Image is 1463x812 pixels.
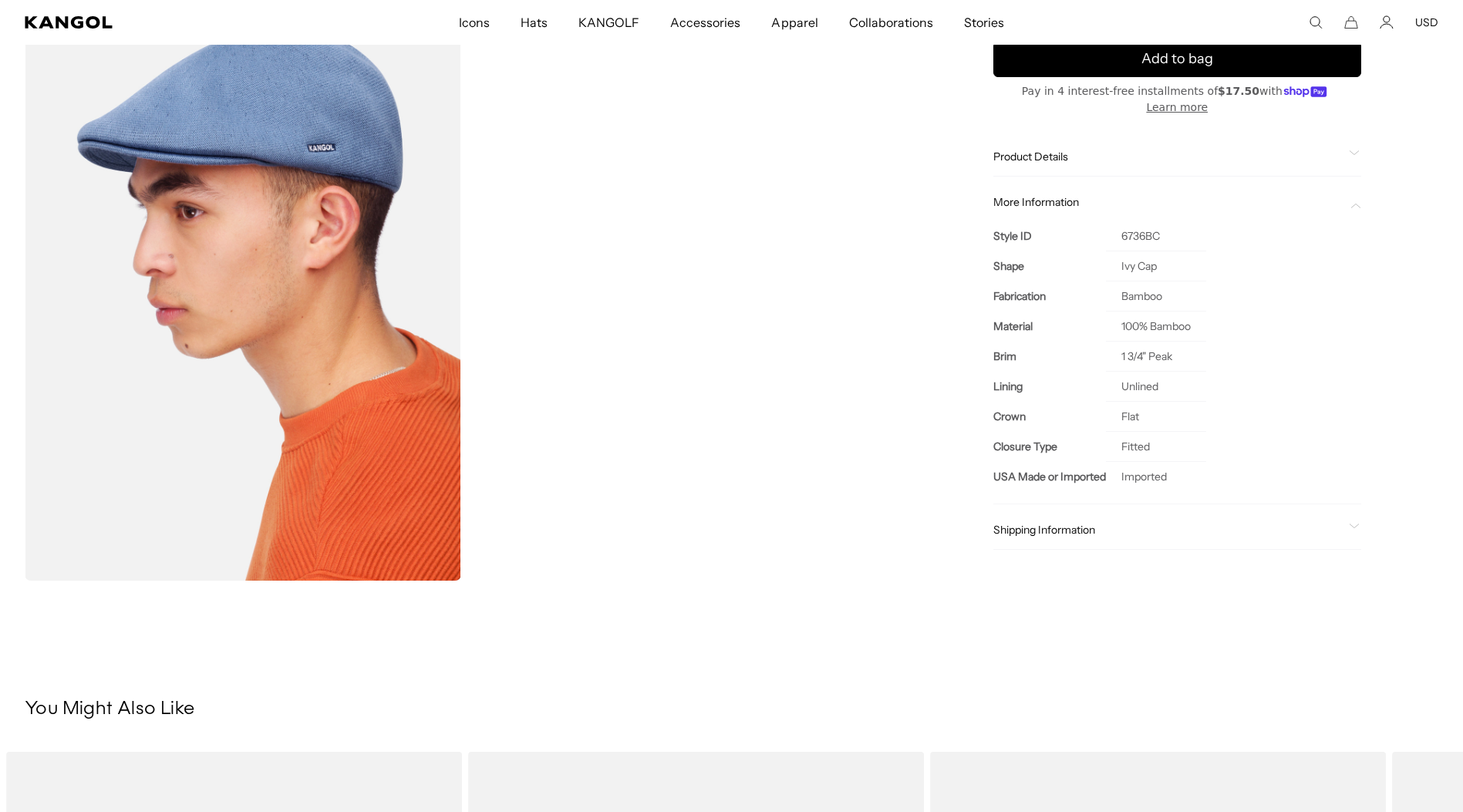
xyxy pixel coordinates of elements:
th: Lining [993,371,1106,401]
td: 6736BC [1106,221,1206,251]
img: denim-blue [25,35,461,580]
span: More Information [993,195,1343,209]
td: Bamboo [1106,281,1206,311]
th: Shape [993,251,1106,281]
td: Imported [1106,461,1206,491]
th: Style ID [993,221,1106,251]
th: USA Made or Imported [993,461,1106,491]
td: 100% Bamboo [1106,311,1206,341]
a: Kangol [25,16,304,29]
th: Closure Type [993,431,1106,461]
span: Product Details [993,150,1343,163]
th: Crown [993,401,1106,431]
button: USD [1415,15,1438,29]
td: Unlined [1106,371,1206,401]
td: 1 3/4" Peak [1106,341,1206,371]
td: Flat [1106,401,1206,431]
th: Material [993,311,1106,341]
button: Add to bag [993,42,1361,77]
summary: Search here [1309,15,1323,29]
th: Fabrication [993,281,1106,311]
a: Account [1380,15,1394,29]
th: Brim [993,341,1106,371]
td: Fitted [1106,431,1206,461]
h3: You Might Also Like [25,698,1438,721]
td: Ivy Cap [1106,251,1206,281]
button: Cart [1344,15,1358,29]
span: Add to bag [1141,49,1213,69]
span: Shipping Information [993,523,1343,537]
